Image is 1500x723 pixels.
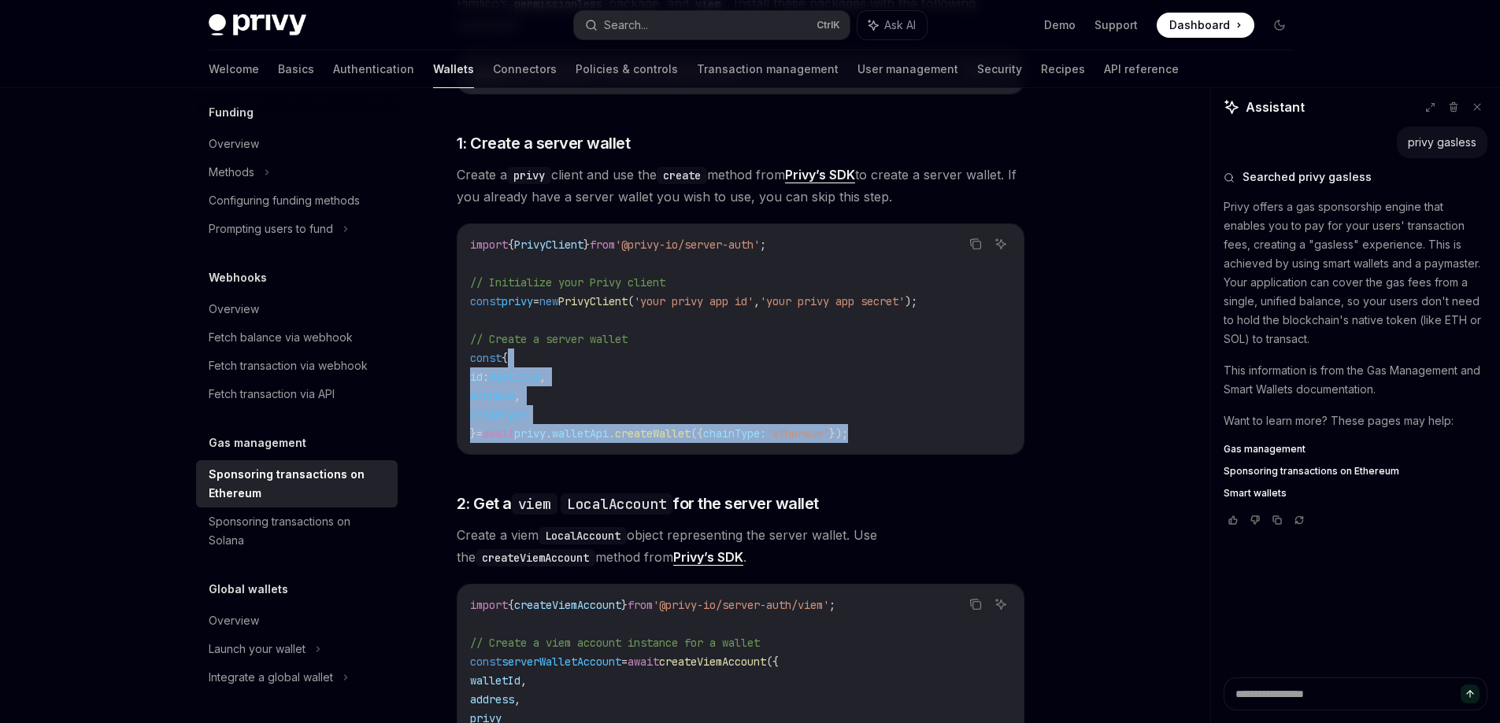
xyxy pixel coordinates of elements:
span: , [514,692,520,706]
code: LocalAccount [561,493,672,515]
a: Wallets [433,50,474,88]
span: = [476,426,483,441]
span: import [470,598,508,612]
span: // Initialize your Privy client [470,275,665,290]
span: walletId [489,370,539,384]
span: { [502,351,508,365]
span: from [590,238,615,252]
a: User management [857,50,958,88]
div: Integrate a global wallet [209,668,333,687]
span: , [539,370,546,384]
span: id [470,370,483,384]
span: Ctrl K [817,19,840,31]
span: // Create a server wallet [470,332,628,346]
span: privy [514,426,546,441]
code: LocalAccount [539,527,627,544]
code: privy [507,167,551,184]
a: Security [977,50,1022,88]
button: Send message [1461,684,1480,703]
a: Recipes [1041,50,1085,88]
span: serverWalletAccount [502,655,621,669]
span: 1: Create a server wallet [457,132,631,154]
div: Overview [209,300,259,319]
span: address [470,389,514,403]
a: Transaction management [697,50,839,88]
button: Toggle dark mode [1267,13,1292,38]
div: Fetch balance via webhook [209,328,353,347]
span: Gas management [1224,443,1306,456]
span: Sponsoring transactions on Ethereum [1224,465,1399,478]
span: } [621,598,628,612]
span: , [520,673,527,688]
a: Overview [196,607,398,635]
span: from [628,598,653,612]
button: Ask AI [991,234,1011,254]
button: Ask AI [857,11,927,39]
span: createWallet [615,426,691,441]
a: Overview [196,295,398,323]
span: chainType [470,408,527,422]
span: PrivyClient [514,238,583,252]
span: chainType: [703,426,766,441]
span: const [470,655,502,669]
span: await [628,655,659,669]
span: ({ [766,655,779,669]
span: 2: Get a for the server wallet [457,492,819,515]
span: Create a client and use the method from to create a server wallet. If you already have a server w... [457,164,1024,208]
div: Fetch transaction via API [209,385,335,404]
span: ; [829,598,835,612]
span: createViemAccount [514,598,621,612]
code: createViemAccount [476,549,595,566]
span: Searched privy gasless [1243,169,1372,185]
span: ); [905,294,917,308]
span: , [514,389,520,403]
a: Sponsoring transactions on Ethereum [1224,465,1487,478]
span: 'your privy app id' [634,294,754,308]
a: Sponsoring transactions on Ethereum [196,460,398,507]
a: Basics [278,50,314,88]
a: Configuring funding methods [196,186,398,215]
p: Want to learn more? These pages may help: [1224,411,1487,430]
span: await [483,426,514,441]
a: Support [1094,17,1138,33]
div: Sponsoring transactions on Solana [209,512,388,550]
button: Copy the contents from the code block [965,234,986,254]
a: Gas management [1224,443,1487,456]
span: Assistant [1246,98,1305,116]
p: Privy offers a gas sponsorship engine that enables you to pay for your users' transaction fees, c... [1224,197,1487,349]
span: privy [502,294,533,308]
div: Fetch transaction via webhook [209,356,368,375]
span: Ask AI [884,17,916,33]
span: address [470,692,514,706]
span: }); [829,426,848,441]
h5: Webhooks [209,268,267,287]
a: Policies & controls [576,50,678,88]
div: Methods [209,163,254,182]
button: Ask AI [991,594,1011,614]
span: : [483,370,489,384]
span: } [583,238,590,252]
span: ; [760,238,766,252]
span: ( [628,294,634,308]
span: 'your privy app secret' [760,294,905,308]
a: Fetch balance via webhook [196,323,398,352]
a: Connectors [493,50,557,88]
h5: Gas management [209,433,306,452]
div: Launch your wallet [209,640,306,658]
span: . [609,426,615,441]
span: = [621,655,628,669]
span: Create a viem object representing the server wallet. Use the method from . [457,524,1024,568]
span: new [539,294,558,308]
span: PrivyClient [558,294,628,308]
a: API reference [1104,50,1179,88]
a: Sponsoring transactions on Solana [196,507,398,555]
span: const [470,294,502,308]
a: Privy’s SDK [673,549,743,566]
code: create [657,167,707,184]
a: Privy’s SDK [785,167,855,183]
a: Authentication [333,50,414,88]
h5: Global wallets [209,580,288,599]
span: { [508,238,514,252]
div: Overview [209,135,259,153]
span: 'ethereum' [766,426,829,441]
